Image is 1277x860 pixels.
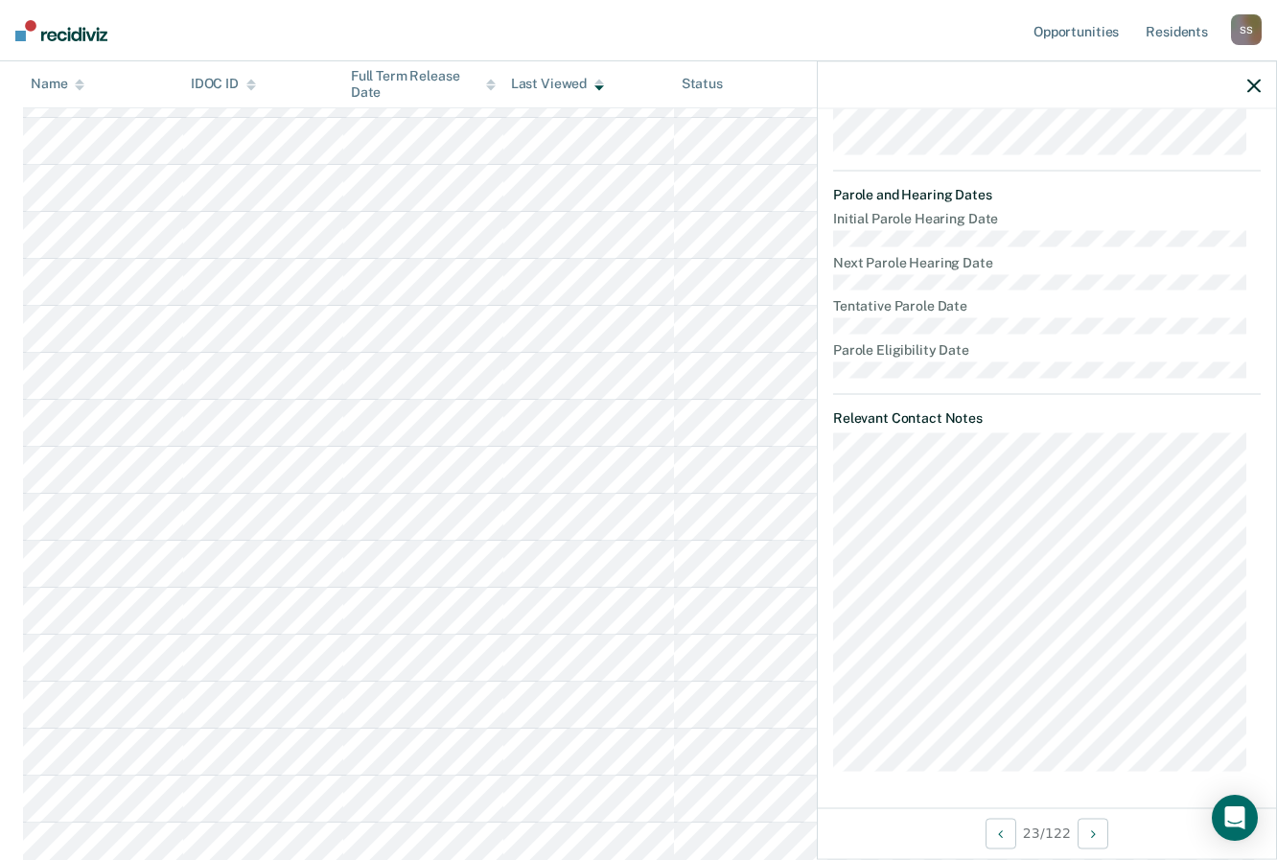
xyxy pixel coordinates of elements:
dt: Initial Parole Hearing Date [833,211,1261,227]
button: Previous Opportunity [986,818,1016,848]
button: Next Opportunity [1078,818,1108,848]
div: Last Viewed [511,77,604,93]
div: Open Intercom Messenger [1212,795,1258,841]
div: IDOC ID [191,77,256,93]
dt: Relevant Contact Notes [833,409,1261,426]
dt: Next Parole Hearing Date [833,254,1261,270]
div: Full Term Release Date [351,68,496,101]
img: Recidiviz [15,20,107,41]
dt: Parole and Hearing Dates [833,187,1261,203]
dt: Tentative Parole Date [833,298,1261,314]
dt: Parole Eligibility Date [833,342,1261,359]
div: Status [682,77,723,93]
div: 23 / 122 [818,807,1276,858]
div: Name [31,77,84,93]
div: S S [1231,14,1262,45]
